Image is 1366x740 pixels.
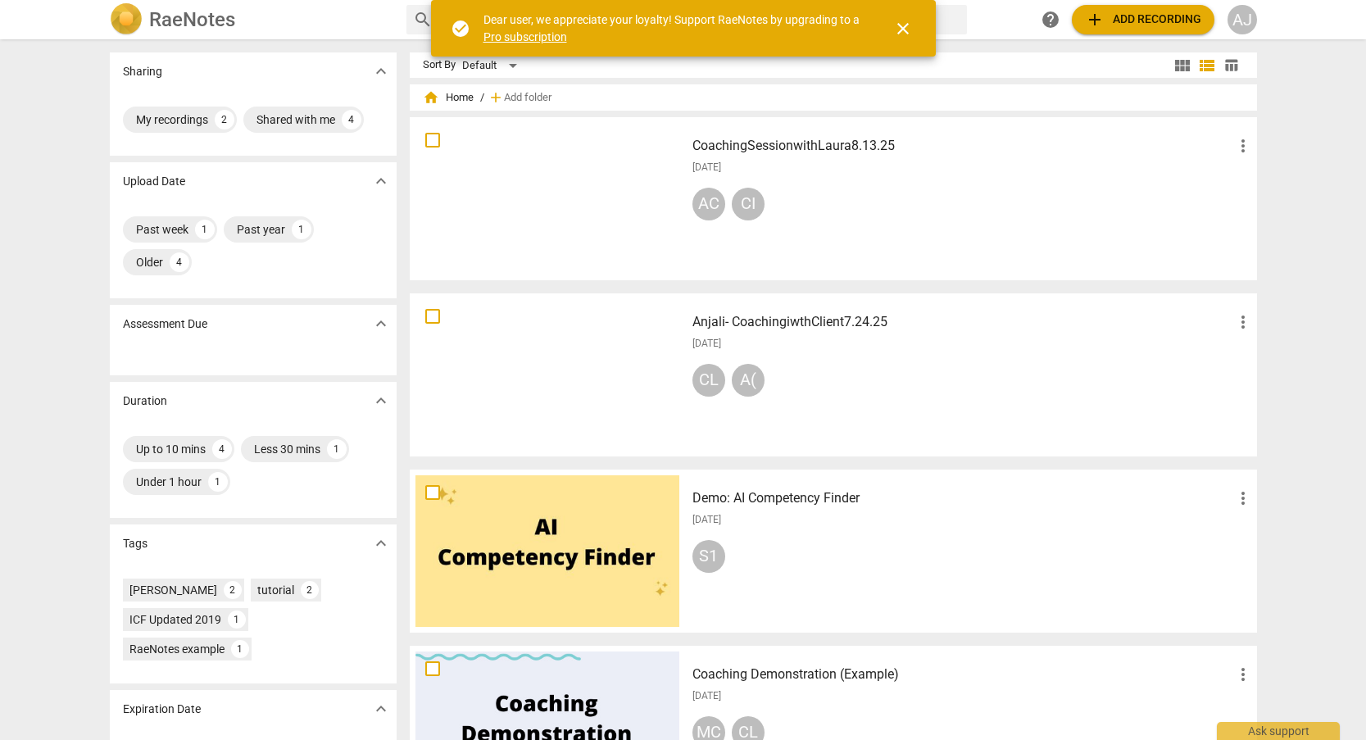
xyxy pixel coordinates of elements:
[692,488,1233,508] h3: Demo: AI Competency Finder
[415,123,1251,275] a: CoachingSessionwithLaura8.13.25[DATE]ACCI
[228,611,246,629] div: 1
[692,188,725,220] div: AC
[123,63,162,80] p: Sharing
[212,439,232,459] div: 4
[1173,56,1192,75] span: view_module
[1219,53,1244,78] button: Table view
[1072,5,1214,34] button: Upload
[237,221,285,238] div: Past year
[732,364,765,397] div: A(
[136,221,188,238] div: Past week
[371,533,391,553] span: expand_more
[369,697,393,721] button: Show more
[369,169,393,193] button: Show more
[369,59,393,84] button: Show more
[136,111,208,128] div: My recordings
[342,110,361,129] div: 4
[231,640,249,658] div: 1
[692,665,1233,684] h3: Coaching Demonstration (Example)
[423,89,474,106] span: Home
[301,581,319,599] div: 2
[415,299,1251,451] a: Anjali- CoachingiwthClient7.24.25[DATE]CLA(
[371,314,391,334] span: expand_more
[123,535,147,552] p: Tags
[692,161,721,175] span: [DATE]
[1036,5,1065,34] a: Help
[110,3,143,36] img: Logo
[483,30,567,43] a: Pro subscription
[257,582,294,598] div: tutorial
[136,474,202,490] div: Under 1 hour
[254,441,320,457] div: Less 30 mins
[415,475,1251,627] a: Demo: AI Competency Finder[DATE]S1
[1170,53,1195,78] button: Tile view
[123,316,207,333] p: Assessment Due
[292,220,311,239] div: 1
[1085,10,1105,30] span: add
[1197,56,1217,75] span: view_list
[371,699,391,719] span: expand_more
[129,611,221,628] div: ICF Updated 2019
[692,337,721,351] span: [DATE]
[110,3,393,36] a: LogoRaeNotes
[369,311,393,336] button: Show more
[692,312,1233,332] h3: Anjali- CoachingiwthClient7.24.25
[1217,722,1340,740] div: Ask support
[692,540,725,573] div: S1
[423,59,456,71] div: Sort By
[732,188,765,220] div: CI
[136,441,206,457] div: Up to 10 mins
[256,111,335,128] div: Shared with me
[369,531,393,556] button: Show more
[1233,312,1253,332] span: more_vert
[170,252,189,272] div: 4
[129,582,217,598] div: [PERSON_NAME]
[224,581,242,599] div: 2
[504,92,551,104] span: Add folder
[123,701,201,718] p: Expiration Date
[215,110,234,129] div: 2
[1223,57,1239,73] span: table_chart
[423,89,439,106] span: home
[1195,53,1219,78] button: List view
[1233,665,1253,684] span: more_vert
[480,92,484,104] span: /
[327,439,347,459] div: 1
[451,19,470,39] span: check_circle
[413,10,433,30] span: search
[1233,488,1253,508] span: more_vert
[371,61,391,81] span: expand_more
[123,393,167,410] p: Duration
[1085,10,1201,30] span: Add recording
[483,11,864,45] div: Dear user, we appreciate your loyalty! Support RaeNotes by upgrading to a
[1041,10,1060,30] span: help
[371,171,391,191] span: expand_more
[1228,5,1257,34] button: AJ
[692,513,721,527] span: [DATE]
[462,52,523,79] div: Default
[692,136,1233,156] h3: CoachingSessionwithLaura8.13.25
[893,19,913,39] span: close
[195,220,215,239] div: 1
[692,689,721,703] span: [DATE]
[129,641,225,657] div: RaeNotes example
[123,173,185,190] p: Upload Date
[371,391,391,411] span: expand_more
[488,89,504,106] span: add
[692,364,725,397] div: CL
[883,9,923,48] button: Close
[136,254,163,270] div: Older
[149,8,235,31] h2: RaeNotes
[1233,136,1253,156] span: more_vert
[208,472,228,492] div: 1
[369,388,393,413] button: Show more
